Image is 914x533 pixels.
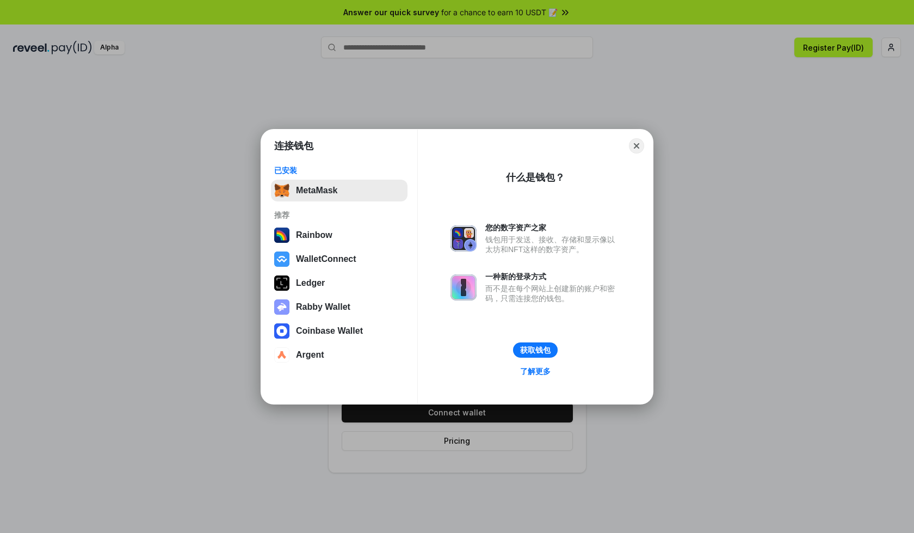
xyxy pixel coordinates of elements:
[274,210,404,220] div: 推荐
[271,272,407,294] button: Ledger
[274,166,404,175] div: 已安装
[271,344,407,366] button: Argent
[274,183,289,198] img: svg+xml,%3Csvg%20fill%3D%22none%22%20height%3D%2233%22%20viewBox%3D%220%200%2035%2033%22%20width%...
[274,347,289,363] img: svg+xml,%3Csvg%20width%3D%2228%22%20height%3D%2228%22%20viewBox%3D%220%200%2028%2028%22%20fill%3D...
[485,235,620,254] div: 钱包用于发送、接收、存储和显示像以太坊和NFT这样的数字资产。
[271,320,407,342] button: Coinbase Wallet
[296,278,325,288] div: Ledger
[520,366,551,376] div: 了解更多
[274,323,289,339] img: svg+xml,%3Csvg%20width%3D%2228%22%20height%3D%2228%22%20viewBox%3D%220%200%2028%2028%22%20fill%3D...
[520,345,551,355] div: 获取钱包
[271,180,407,201] button: MetaMask
[629,138,644,154] button: Close
[296,302,350,312] div: Rabby Wallet
[450,274,477,301] img: svg+xml,%3Csvg%20xmlns%3D%22http%3A%2F%2Fwww.w3.org%2F2000%2Fsvg%22%20fill%3D%22none%22%20viewBox...
[450,225,477,252] img: svg+xml,%3Csvg%20xmlns%3D%22http%3A%2F%2Fwww.w3.org%2F2000%2Fsvg%22%20fill%3D%22none%22%20viewBox...
[485,284,620,303] div: 而不是在每个网站上创建新的账户和密码，只需连接您的钱包。
[271,296,407,318] button: Rabby Wallet
[274,228,289,243] img: svg+xml,%3Csvg%20width%3D%22120%22%20height%3D%22120%22%20viewBox%3D%220%200%20120%20120%22%20fil...
[274,299,289,315] img: svg+xml,%3Csvg%20xmlns%3D%22http%3A%2F%2Fwww.w3.org%2F2000%2Fsvg%22%20fill%3D%22none%22%20viewBox...
[274,252,289,267] img: svg+xml,%3Csvg%20width%3D%2228%22%20height%3D%2228%22%20viewBox%3D%220%200%2028%2028%22%20fill%3D...
[296,186,337,195] div: MetaMask
[296,254,356,264] div: WalletConnect
[296,350,324,360] div: Argent
[506,171,565,184] div: 什么是钱包？
[513,342,558,358] button: 获取钱包
[274,275,289,291] img: svg+xml,%3Csvg%20xmlns%3D%22http%3A%2F%2Fwww.w3.org%2F2000%2Fsvg%22%20width%3D%2228%22%20height%3...
[271,248,407,270] button: WalletConnect
[296,326,363,336] div: Coinbase Wallet
[485,272,620,281] div: 一种新的登录方式
[485,223,620,232] div: 您的数字资产之家
[296,230,332,240] div: Rainbow
[274,139,313,152] h1: 连接钱包
[514,364,557,378] a: 了解更多
[271,224,407,246] button: Rainbow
